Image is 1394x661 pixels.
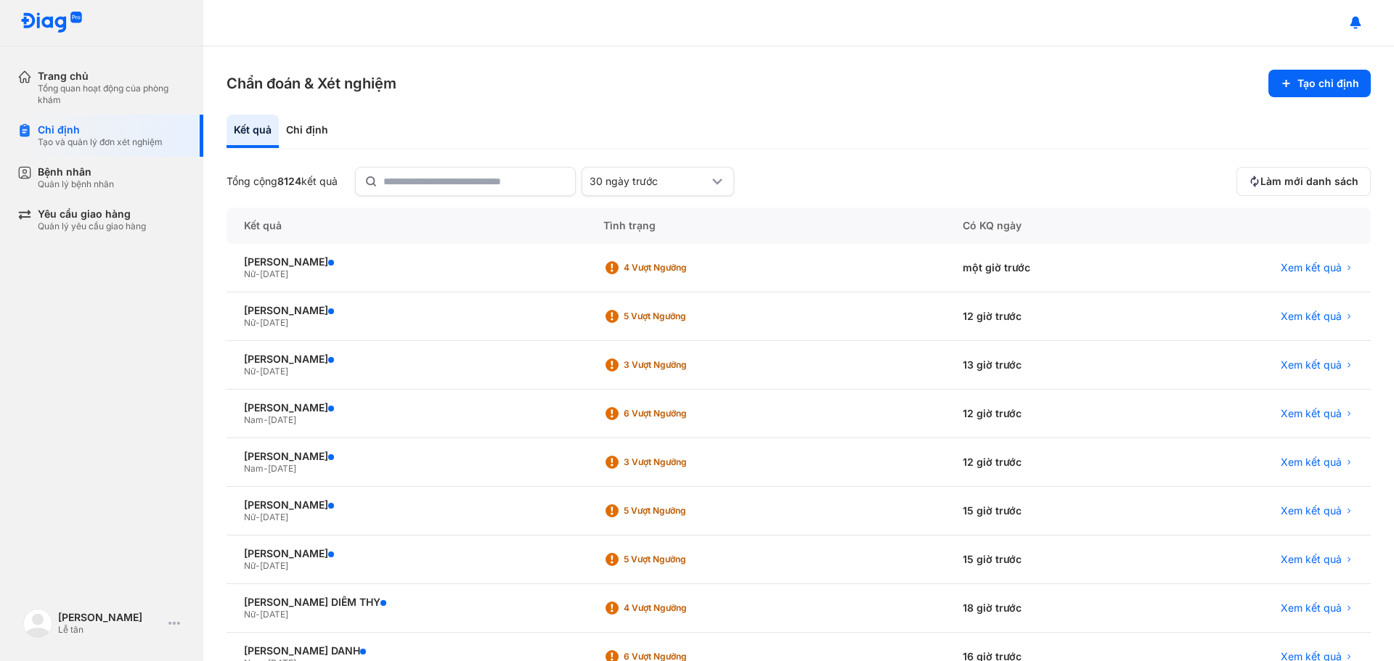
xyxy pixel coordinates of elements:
div: [PERSON_NAME] [244,353,568,366]
img: logo [20,12,83,34]
span: - [256,366,260,377]
div: 3 Vượt ngưỡng [624,456,740,468]
span: Xem kết quả [1281,553,1342,566]
div: Tổng quan hoạt động của phòng khám [38,83,186,106]
div: 3 Vượt ngưỡng [624,359,740,371]
div: 13 giờ trước [945,341,1153,390]
span: Xem kết quả [1281,358,1342,371]
span: [DATE] [268,463,296,474]
div: một giờ trước [945,244,1153,292]
span: - [256,560,260,571]
span: [DATE] [260,366,288,377]
span: [DATE] [260,560,288,571]
span: - [264,414,268,425]
div: [PERSON_NAME] [244,547,568,560]
span: Xem kết quả [1281,407,1342,420]
div: [PERSON_NAME] [244,304,568,317]
span: Làm mới danh sách [1260,175,1358,188]
span: Nữ [244,366,256,377]
div: Chỉ định [38,123,163,136]
span: - [256,609,260,620]
div: 12 giờ trước [945,438,1153,487]
div: Quản lý bệnh nhân [38,178,114,190]
span: [DATE] [260,512,288,522]
div: [PERSON_NAME] DIỄM THY [244,596,568,609]
span: Xem kết quả [1281,504,1342,517]
span: Nữ [244,560,256,571]
span: [DATE] [260,609,288,620]
div: Chỉ định [279,115,335,148]
span: [DATE] [260,268,288,279]
div: 4 Vượt ngưỡng [624,602,740,614]
div: Tình trạng [586,208,945,244]
span: Xem kết quả [1281,456,1342,469]
button: Tạo chỉ định [1268,70,1371,97]
span: Xem kết quả [1281,602,1342,615]
div: Kết quả [227,115,279,148]
div: [PERSON_NAME] [58,611,163,624]
div: 15 giờ trước [945,487,1153,535]
div: 15 giờ trước [945,535,1153,584]
div: [PERSON_NAME] [244,498,568,512]
span: Nữ [244,268,256,279]
span: Xem kết quả [1281,261,1342,274]
button: Làm mới danh sách [1236,167,1371,196]
span: Nam [244,463,264,474]
div: Tổng cộng kết quả [227,175,338,188]
h3: Chẩn đoán & Xét nghiệm [227,73,396,94]
span: Nữ [244,317,256,328]
span: Nữ [244,609,256,620]
div: 30 ngày trước [590,175,709,188]
div: 18 giờ trước [945,584,1153,633]
div: 4 Vượt ngưỡng [624,262,740,274]
div: 12 giờ trước [945,292,1153,341]
div: [PERSON_NAME] DANH [244,644,568,657]
div: Yêu cầu giao hàng [38,208,146,221]
div: Bệnh nhân [38,165,114,178]
div: [PERSON_NAME] [244,255,568,268]
span: 8124 [277,175,301,187]
div: [PERSON_NAME] [244,450,568,463]
div: Quản lý yêu cầu giao hàng [38,221,146,232]
div: Trang chủ [38,70,186,83]
span: [DATE] [260,317,288,328]
div: 12 giờ trước [945,390,1153,438]
div: 6 Vượt ngưỡng [624,408,740,419]
div: Kết quả [227,208,586,244]
span: Nữ [244,512,256,522]
span: Nam [244,414,264,425]
div: 5 Vượt ngưỡng [624,505,740,517]
span: - [256,512,260,522]
img: logo [23,609,52,638]
span: Xem kết quả [1281,310,1342,323]
div: 5 Vượt ngưỡng [624,311,740,322]
span: - [256,317,260,328]
span: - [256,268,260,279]
div: [PERSON_NAME] [244,401,568,414]
div: Tạo và quản lý đơn xét nghiệm [38,136,163,148]
div: Lễ tân [58,624,163,636]
span: [DATE] [268,414,296,425]
span: - [264,463,268,474]
div: Có KQ ngày [945,208,1153,244]
div: 5 Vượt ngưỡng [624,554,740,565]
